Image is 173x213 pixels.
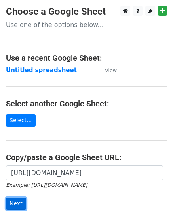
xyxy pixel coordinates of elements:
p: Use one of the options below... [6,21,167,29]
small: View [105,67,117,73]
small: Example: [URL][DOMAIN_NAME] [6,182,87,188]
a: Select... [6,114,36,127]
input: Paste your Google Sheet URL here [6,165,163,180]
h4: Select another Google Sheet: [6,99,167,108]
a: View [97,67,117,74]
iframe: Chat Widget [133,175,173,213]
h3: Choose a Google Sheet [6,6,167,17]
a: Untitled spreadsheet [6,67,77,74]
h4: Copy/paste a Google Sheet URL: [6,153,167,162]
h4: Use a recent Google Sheet: [6,53,167,63]
input: Next [6,198,26,210]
